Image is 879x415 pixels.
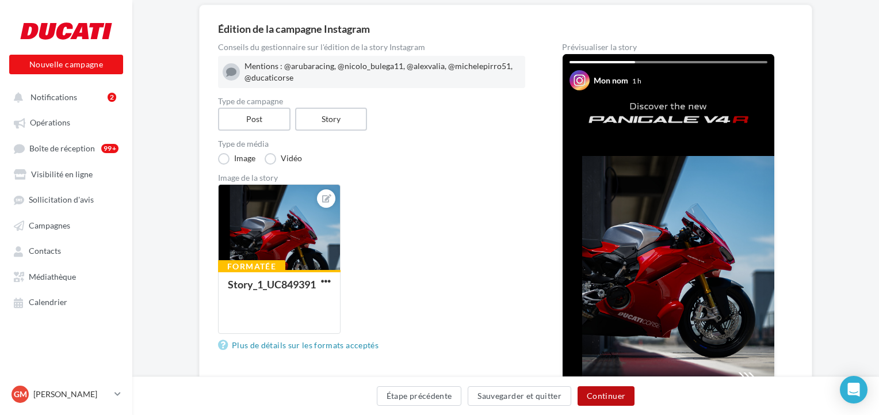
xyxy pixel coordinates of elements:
[101,144,119,153] div: 99+
[218,140,525,148] label: Type de média
[632,76,641,86] div: 1 h
[30,92,77,102] span: Notifications
[7,215,125,235] a: Campagnes
[108,93,116,102] div: 2
[377,386,462,406] button: Étape précédente
[9,383,123,405] a: GM [PERSON_NAME]
[7,86,121,107] button: Notifications 2
[218,153,255,165] label: Image
[295,108,368,131] label: Story
[29,298,67,307] span: Calendrier
[29,246,61,256] span: Contacts
[7,266,125,287] a: Médiathèque
[7,189,125,210] a: Sollicitation d'avis
[218,97,525,105] label: Type de campagne
[562,43,775,51] div: Prévisualiser la story
[9,55,123,74] button: Nouvelle campagne
[228,278,316,291] div: Story_1_UC849391
[218,338,383,352] a: Plus de détails sur les formats acceptés
[29,195,94,205] span: Sollicitation d'avis
[29,220,70,230] span: Campagnes
[218,43,525,51] div: Conseils du gestionnaire sur l'édition de la story Instagram
[33,389,110,400] p: [PERSON_NAME]
[30,118,70,128] span: Opérations
[14,389,27,400] span: GM
[218,174,525,182] div: Image de la story
[7,112,125,132] a: Opérations
[594,75,628,86] div: Mon nom
[468,386,571,406] button: Sauvegarder et quitter
[578,386,635,406] button: Continuer
[7,240,125,261] a: Contacts
[218,108,291,131] label: Post
[7,138,125,159] a: Boîte de réception99+
[218,260,285,273] div: Formatée
[29,272,76,281] span: Médiathèque
[218,24,793,34] div: Édition de la campagne Instagram
[7,163,125,184] a: Visibilité en ligne
[31,169,93,179] span: Visibilité en ligne
[29,143,95,153] span: Boîte de réception
[7,291,125,312] a: Calendrier
[265,153,302,165] label: Vidéo
[840,376,867,403] div: Open Intercom Messenger
[244,60,521,83] div: Mentions : @arubaracing, @nicolo_bulega11, @alexvalia, @michelepirro51, @ducaticorse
